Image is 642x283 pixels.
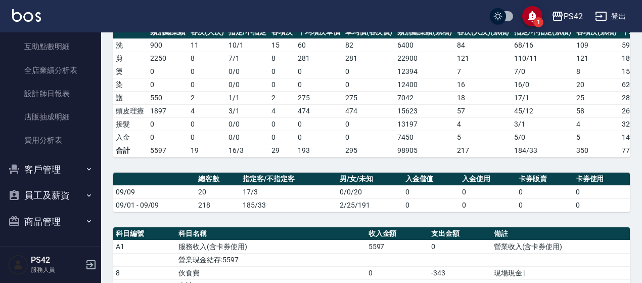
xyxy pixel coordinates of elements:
[547,6,587,27] button: PS42
[454,65,512,78] td: 7
[269,117,295,131] td: 0
[113,227,176,240] th: 科目編號
[295,65,343,78] td: 0
[188,65,226,78] td: 0
[295,78,343,91] td: 0
[429,266,491,279] td: -343
[148,52,188,65] td: 2250
[295,144,343,157] td: 193
[4,59,97,82] a: 全店業績分析表
[188,104,226,117] td: 4
[512,38,574,52] td: 68 / 16
[148,117,188,131] td: 0
[226,104,269,117] td: 3 / 1
[337,185,402,198] td: 0/0/20
[516,173,573,186] th: 卡券販賣
[454,104,512,117] td: 57
[226,91,269,104] td: 1 / 1
[269,65,295,78] td: 0
[574,131,619,144] td: 5
[395,117,454,131] td: 13197
[148,78,188,91] td: 0
[460,173,516,186] th: 入金使用
[295,104,343,117] td: 474
[574,52,619,65] td: 121
[460,198,516,212] td: 0
[573,185,630,198] td: 0
[269,144,295,157] td: 29
[574,104,619,117] td: 58
[4,156,97,183] button: 客戶管理
[337,173,402,186] th: 男/女/未知
[516,198,573,212] td: 0
[533,17,543,27] span: 1
[395,65,454,78] td: 12394
[343,91,395,104] td: 275
[366,266,429,279] td: 0
[574,65,619,78] td: 8
[188,144,226,157] td: 19
[395,131,454,144] td: 7450
[4,105,97,129] a: 店販抽成明細
[512,144,574,157] td: 184/33
[240,198,337,212] td: 185/33
[591,7,630,26] button: 登出
[240,173,337,186] th: 指定客/不指定客
[113,52,148,65] td: 剪
[4,209,97,235] button: 商品管理
[188,52,226,65] td: 8
[574,38,619,52] td: 109
[403,198,460,212] td: 0
[113,240,176,253] td: A1
[512,52,574,65] td: 110 / 11
[113,131,148,144] td: 入金
[148,144,188,157] td: 5597
[366,227,429,240] th: 收入金額
[454,38,512,52] td: 84
[295,38,343,52] td: 60
[403,185,460,198] td: 0
[295,117,343,131] td: 0
[269,91,295,104] td: 2
[343,38,395,52] td: 82
[454,78,512,91] td: 16
[366,240,429,253] td: 5597
[343,78,395,91] td: 0
[148,131,188,144] td: 0
[429,240,491,253] td: 0
[512,131,574,144] td: 5 / 0
[454,117,512,131] td: 4
[148,91,188,104] td: 550
[196,198,241,212] td: 218
[269,38,295,52] td: 15
[454,144,512,157] td: 217
[573,173,630,186] th: 卡券使用
[113,198,196,212] td: 09/01 - 09/09
[240,185,337,198] td: 17/3
[113,38,148,52] td: 洗
[395,91,454,104] td: 7042
[395,38,454,52] td: 6400
[226,144,269,157] td: 16/3
[491,266,630,279] td: 現場現金 |
[295,52,343,65] td: 281
[395,104,454,117] td: 15623
[512,117,574,131] td: 3 / 1
[454,131,512,144] td: 5
[574,91,619,104] td: 25
[12,9,41,22] img: Logo
[113,65,148,78] td: 燙
[226,78,269,91] td: 0 / 0
[343,65,395,78] td: 0
[429,227,491,240] th: 支出金額
[188,117,226,131] td: 0
[31,265,82,274] p: 服務人員
[176,227,366,240] th: 科目名稱
[113,144,148,157] td: 合計
[343,144,395,157] td: 295
[343,104,395,117] td: 474
[269,52,295,65] td: 8
[512,104,574,117] td: 45 / 12
[226,131,269,144] td: 0 / 0
[196,185,241,198] td: 20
